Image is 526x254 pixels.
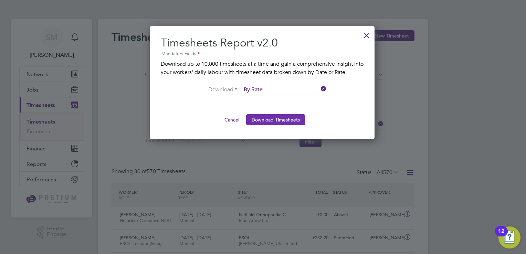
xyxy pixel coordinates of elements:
[219,114,245,125] button: Cancel
[241,85,326,95] input: Select one
[161,60,364,76] p: Download up to 10,000 timesheets at a time and gain a comprehensive insight into your workers' da...
[161,36,364,58] h2: Timesheets Report v2.0
[161,50,364,58] div: Mandatory Fields
[498,226,520,248] button: Open Resource Center, 12 new notifications
[246,114,305,125] button: Download Timesheets
[498,231,504,240] div: 12
[186,85,237,94] label: Download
